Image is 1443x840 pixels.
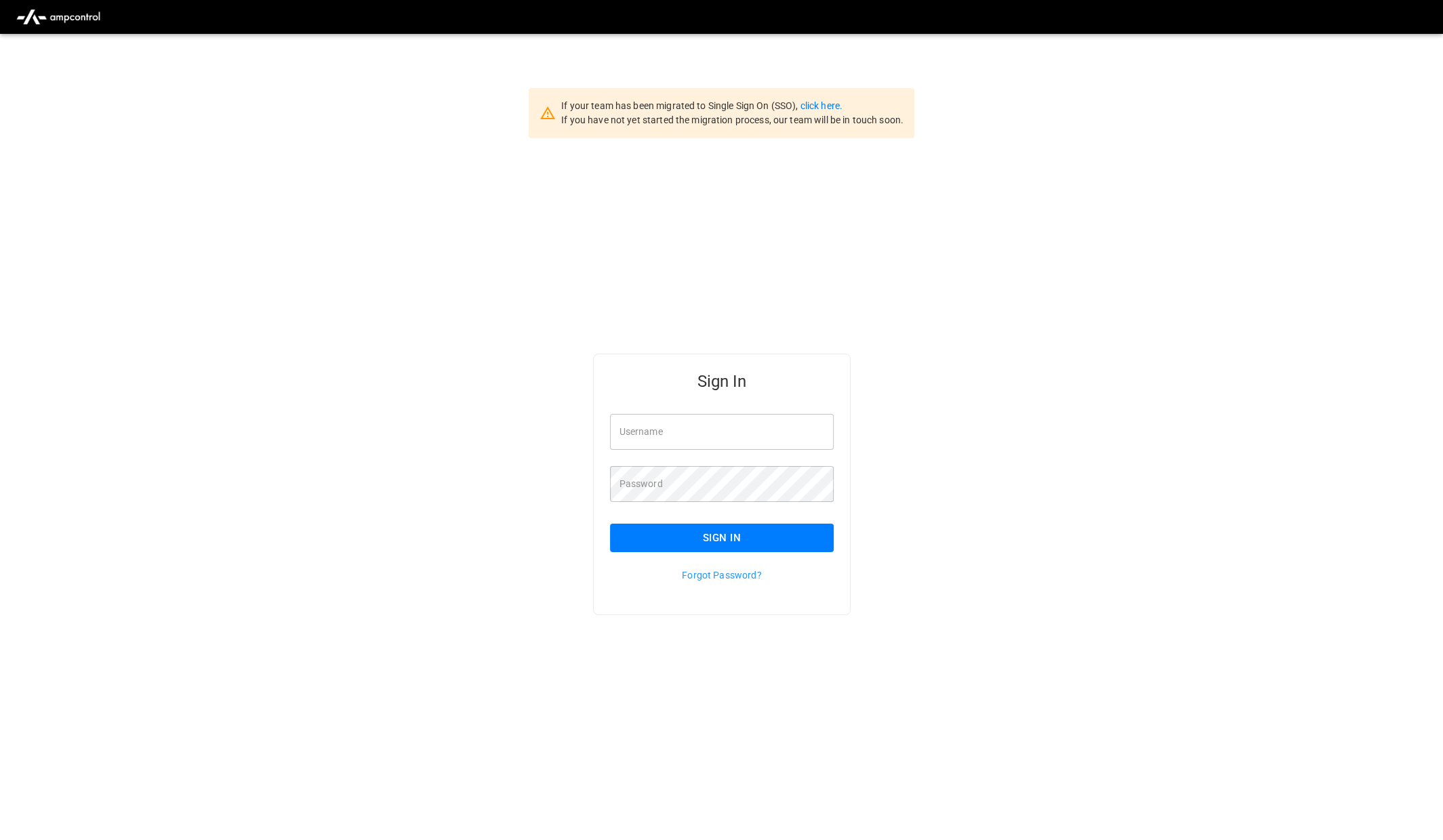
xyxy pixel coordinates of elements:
p: Forgot Password? [610,568,834,582]
img: ampcontrol.io logo [11,4,106,30]
span: If you have not yet started the migration process, our team will be in touch soon. [561,114,903,125]
h5: Sign In [610,371,834,392]
a: click here. [800,100,842,111]
span: If your team has been migrated to Single Sign On (SSO), [561,100,800,111]
button: Sign In [610,524,834,552]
